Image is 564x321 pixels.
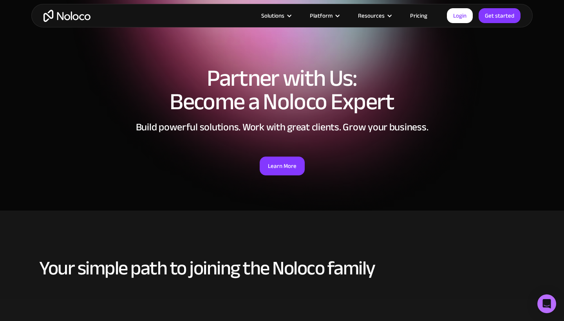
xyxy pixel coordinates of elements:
div: Resources [348,11,400,21]
strong: Build powerful solutions. Work with great clients. Grow your business. [136,117,428,137]
div: Open Intercom Messenger [537,294,556,313]
a: home [43,10,90,22]
div: Solutions [261,11,284,21]
a: Learn More [260,157,305,175]
a: Login [447,8,473,23]
a: Get started [479,8,521,23]
div: Platform [310,11,333,21]
a: Pricing [400,11,437,21]
h2: Your simple path to joining the Noloco family [39,258,525,279]
div: Resources [358,11,385,21]
div: Solutions [251,11,300,21]
div: Platform [300,11,348,21]
h1: Partner with Us: Become a Noloco Expert [39,67,525,114]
